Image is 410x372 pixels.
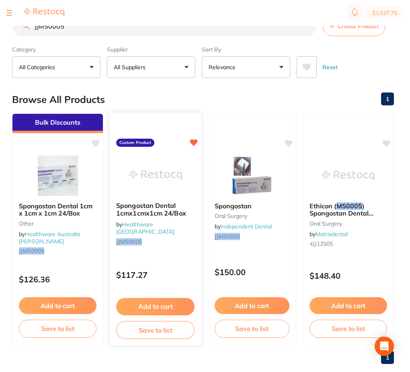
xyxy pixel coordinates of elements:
p: All Suppliers [114,63,149,71]
em: JJMS0005 [116,238,142,245]
div: Open Intercom Messenger [375,337,394,356]
img: Restocq Logo [24,8,64,16]
p: $117.27 [116,270,195,280]
button: Add to cart [310,297,387,314]
a: Restocq Logo [24,8,64,18]
a: 1 [381,349,394,366]
a: Healthware [GEOGRAPHIC_DATA] [116,220,174,235]
b: Spongostan Dental 1cmx1cmx1cm 24/Box [116,202,195,217]
button: Reset [320,56,340,78]
b: Spongostan Dental 1cm x 1cm x 1cm 24/Box [19,202,96,217]
b: Spongostan [215,202,289,210]
small: oral surgery [310,220,387,227]
span: Spongostan Dental 1cm x 1cm x 1cm 24/Box [19,202,92,217]
button: $1,637.75 [366,6,404,19]
span: 4JJ12505 [310,240,333,247]
span: by [19,230,80,245]
a: Healthware Australia [PERSON_NAME] [19,230,80,245]
button: Relevance [202,56,290,78]
div: Bulk Discounts [12,114,103,133]
span: Ethicon ( [310,202,336,210]
a: 1 [381,91,394,107]
button: Create Product [323,16,385,36]
p: Relevance [209,63,239,71]
button: Save to list [215,320,289,337]
a: Independent Dental [221,223,272,230]
b: Ethicon (MS0005) Spongostan Dental 1x1x1cm (24 Sponges) [310,202,387,217]
img: Spongostan [226,156,278,196]
span: by [116,220,174,235]
a: Matrixdental [316,230,348,238]
small: other [19,220,96,227]
em: MS0005 [336,202,362,210]
em: JJMS0005 [19,247,44,255]
span: Spongostan Dental 1cmx1cmx1cm 24/Box [116,201,186,217]
button: Add to cart [116,298,195,315]
label: Custom Product [116,139,154,147]
span: Spongostan [215,202,252,210]
em: JJMS0005 [215,233,240,240]
small: oral surgery [215,213,289,219]
label: Supplier [107,46,195,53]
button: Add to cart [215,297,289,314]
img: Spongostan Dental 1cm x 1cm x 1cm 24/Box [32,156,84,196]
p: $126.36 [19,275,96,284]
button: All Categories [12,56,100,78]
h2: Browse All Products [12,94,105,105]
img: Spongostan Dental 1cmx1cmx1cm 24/Box [129,155,182,195]
p: $148.40 [310,271,387,280]
label: Category [12,46,100,53]
p: $150.00 [215,267,289,277]
span: ) Spongostan Dental 1x1x1cm (24 Sponges) [310,202,380,225]
label: Sort By [202,46,290,53]
button: Save to list [19,320,96,337]
button: Save to list [310,320,387,337]
img: Ethicon (MS0005) Spongostan Dental 1x1x1cm (24 Sponges) [322,156,374,196]
button: Add to cart [19,297,96,314]
button: All Suppliers [107,56,195,78]
span: by [215,223,272,230]
span: Create Product [338,23,379,29]
input: Search Products [12,16,316,36]
p: All Categories [19,63,58,71]
span: by [310,230,348,238]
button: Save to list [116,321,195,339]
